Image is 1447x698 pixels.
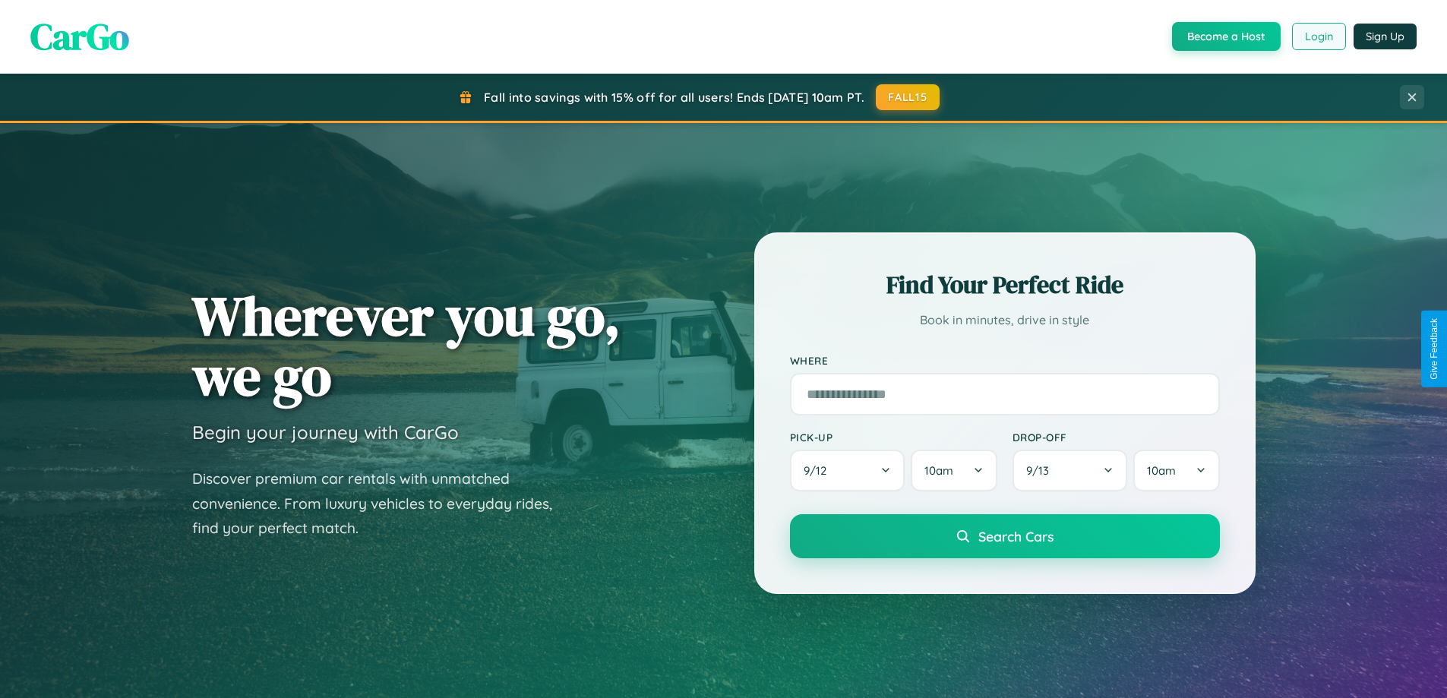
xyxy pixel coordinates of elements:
[911,450,997,491] button: 10am
[1292,23,1346,50] button: Login
[790,450,905,491] button: 9/12
[790,309,1220,331] p: Book in minutes, drive in style
[1147,463,1176,478] span: 10am
[876,84,940,110] button: FALL15
[804,463,834,478] span: 9 / 12
[30,11,129,62] span: CarGo
[1429,318,1439,380] div: Give Feedback
[924,463,953,478] span: 10am
[790,354,1220,367] label: Where
[790,268,1220,302] h2: Find Your Perfect Ride
[1172,22,1281,51] button: Become a Host
[790,514,1220,558] button: Search Cars
[1013,431,1220,444] label: Drop-off
[192,466,572,541] p: Discover premium car rentals with unmatched convenience. From luxury vehicles to everyday rides, ...
[192,421,459,444] h3: Begin your journey with CarGo
[790,431,997,444] label: Pick-up
[1354,24,1417,49] button: Sign Up
[192,286,621,406] h1: Wherever you go, we go
[484,90,864,105] span: Fall into savings with 15% off for all users! Ends [DATE] 10am PT.
[1013,450,1128,491] button: 9/13
[1026,463,1057,478] span: 9 / 13
[978,528,1054,545] span: Search Cars
[1133,450,1219,491] button: 10am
